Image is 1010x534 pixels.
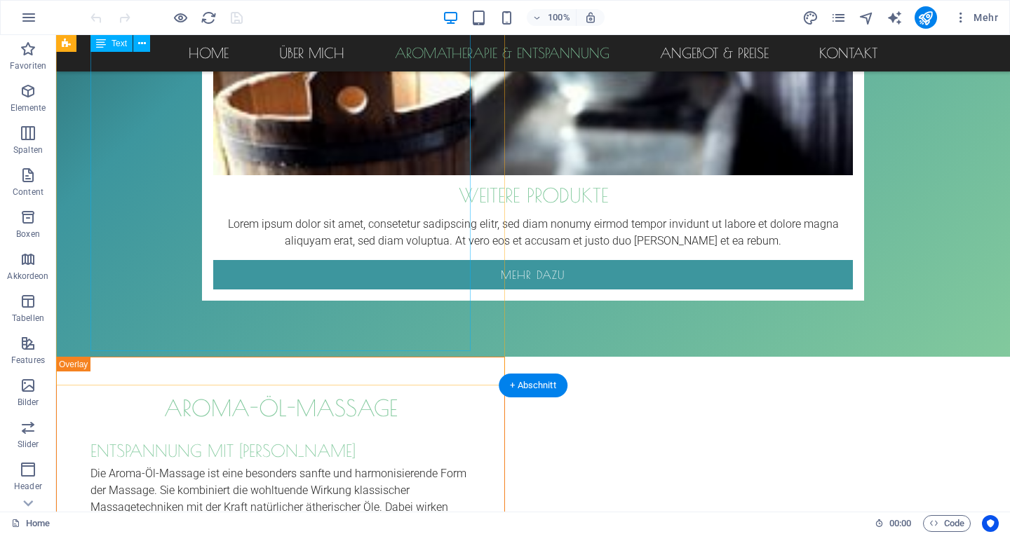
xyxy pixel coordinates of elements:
[172,9,189,26] button: Klicke hier, um den Vorschau-Modus zu verlassen
[887,10,903,26] i: AI Writer
[16,228,40,240] p: Boxen
[499,374,567,397] div: + Abschnitt
[201,10,217,26] i: Seite neu laden
[13,144,43,156] p: Spalten
[982,515,999,532] button: Usercentrics
[13,186,43,198] p: Content
[954,11,998,25] span: Mehr
[887,9,903,26] button: text_generator
[915,6,937,29] button: publish
[11,355,45,366] p: Features
[12,313,44,324] p: Tabellen
[948,6,1004,29] button: Mehr
[7,271,48,282] p: Akkordeon
[858,10,875,26] i: Navigator
[875,515,912,532] h6: Session-Zeit
[14,481,42,492] p: Header
[18,439,39,450] p: Slider
[11,102,46,114] p: Elemente
[889,515,911,532] span: 00 00
[10,60,46,71] p: Favoriten
[11,515,50,532] a: Klick, um Auswahl aufzuheben. Doppelklick öffnet Seitenverwaltung
[923,515,971,532] button: Code
[527,9,577,26] button: 100%
[112,39,127,48] span: Text
[584,11,597,24] i: Bei Größenänderung Zoomstufe automatisch an das gewählte Gerät anpassen.
[858,9,875,26] button: navigator
[917,10,934,26] i: Veröffentlichen
[548,9,570,26] h6: 100%
[830,10,847,26] i: Seiten (Strg+Alt+S)
[18,397,39,408] p: Bilder
[899,518,901,528] span: :
[830,9,847,26] button: pages
[929,515,964,532] span: Code
[200,9,217,26] button: reload
[802,9,819,26] button: design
